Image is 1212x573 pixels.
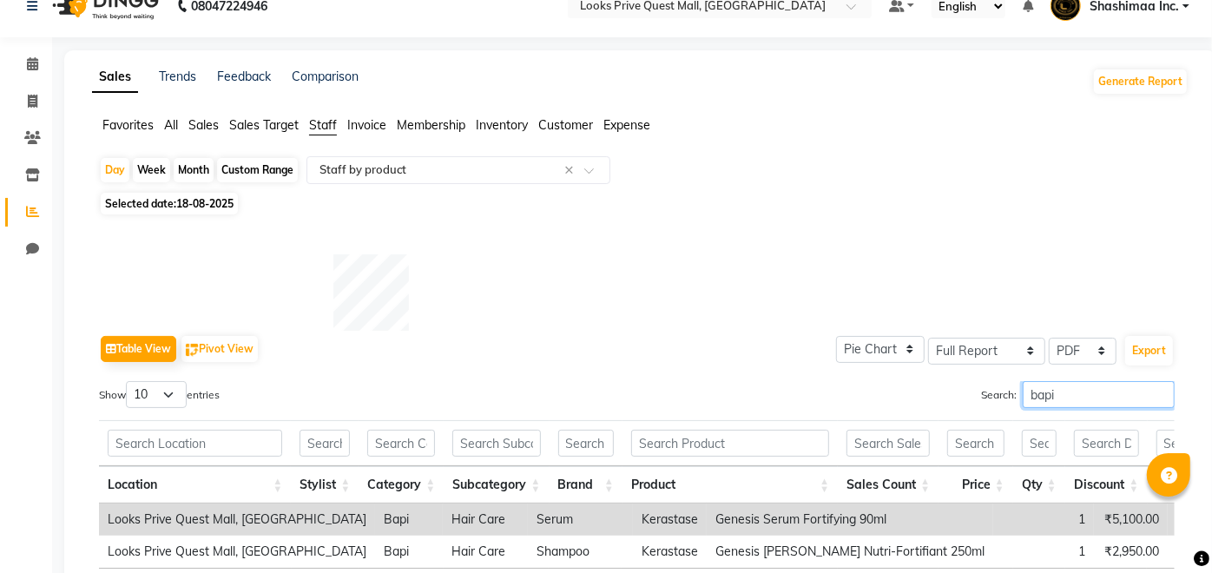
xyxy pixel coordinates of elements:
[993,504,1094,536] td: 1
[846,430,930,457] input: Search Sales Count
[993,536,1094,568] td: 1
[367,430,435,457] input: Search Category
[707,504,993,536] td: Genesis Serum Fortifying 90ml
[186,344,199,357] img: pivot.png
[101,158,129,182] div: Day
[838,466,939,504] th: Sales Count: activate to sort column ascending
[707,536,993,568] td: Genesis [PERSON_NAME] Nutri-Fortifiant 250ml
[633,504,707,536] td: Kerastase
[126,381,187,408] select: Showentries
[947,430,1005,457] input: Search Price
[292,69,359,84] a: Comparison
[981,381,1175,408] label: Search:
[375,536,443,568] td: Bapi
[622,466,838,504] th: Product: activate to sort column ascending
[528,536,633,568] td: Shampoo
[1094,504,1168,536] td: ₹5,100.00
[1013,466,1065,504] th: Qty: activate to sort column ascending
[309,117,337,133] span: Staff
[101,336,176,362] button: Table View
[174,158,214,182] div: Month
[444,466,549,504] th: Subcategory: activate to sort column ascending
[300,430,350,457] input: Search Stylist
[538,117,593,133] span: Customer
[939,466,1013,504] th: Price: activate to sort column ascending
[528,504,633,536] td: Serum
[181,336,258,362] button: Pivot View
[1022,430,1057,457] input: Search Qty
[347,117,386,133] span: Invoice
[603,117,650,133] span: Expense
[1065,466,1148,504] th: Discount: activate to sort column ascending
[99,381,220,408] label: Show entries
[217,158,298,182] div: Custom Range
[359,466,444,504] th: Category: activate to sort column ascending
[159,69,196,84] a: Trends
[550,466,622,504] th: Brand: activate to sort column ascending
[1023,381,1175,408] input: Search:
[291,466,359,504] th: Stylist: activate to sort column ascending
[1074,430,1139,457] input: Search Discount
[443,504,528,536] td: Hair Care
[92,62,138,93] a: Sales
[1125,336,1173,366] button: Export
[102,117,154,133] span: Favorites
[99,504,375,536] td: Looks Prive Quest Mall, [GEOGRAPHIC_DATA]
[452,430,540,457] input: Search Subcategory
[558,430,614,457] input: Search Brand
[631,430,829,457] input: Search Product
[564,161,579,180] span: Clear all
[229,117,299,133] span: Sales Target
[397,117,465,133] span: Membership
[99,466,291,504] th: Location: activate to sort column ascending
[164,117,178,133] span: All
[476,117,528,133] span: Inventory
[108,430,282,457] input: Search Location
[217,69,271,84] a: Feedback
[176,197,234,210] span: 18-08-2025
[188,117,219,133] span: Sales
[443,536,528,568] td: Hair Care
[1094,536,1168,568] td: ₹2,950.00
[375,504,443,536] td: Bapi
[133,158,170,182] div: Week
[1094,69,1187,94] button: Generate Report
[101,193,238,214] span: Selected date:
[99,536,375,568] td: Looks Prive Quest Mall, [GEOGRAPHIC_DATA]
[633,536,707,568] td: Kerastase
